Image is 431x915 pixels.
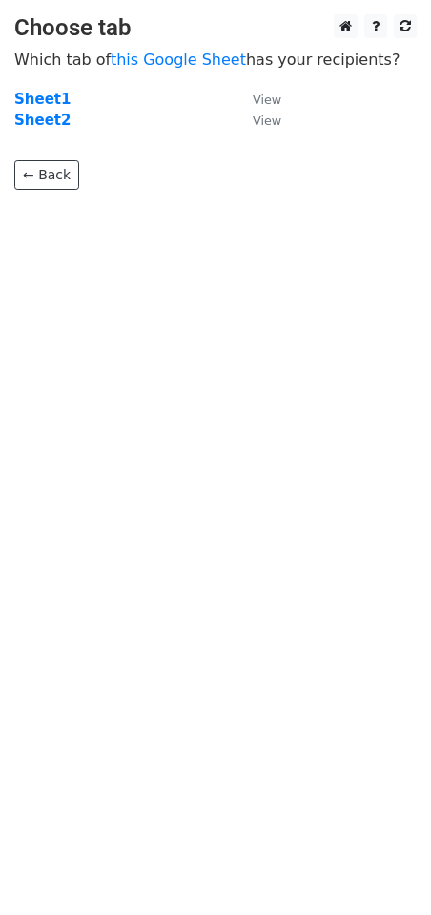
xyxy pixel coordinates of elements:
[253,93,281,107] small: View
[253,114,281,128] small: View
[14,50,417,70] p: Which tab of has your recipients?
[14,14,417,42] h3: Choose tab
[14,112,71,129] a: Sheet2
[111,51,246,69] a: this Google Sheet
[14,160,79,190] a: ← Back
[14,91,71,108] a: Sheet1
[234,112,281,129] a: View
[234,91,281,108] a: View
